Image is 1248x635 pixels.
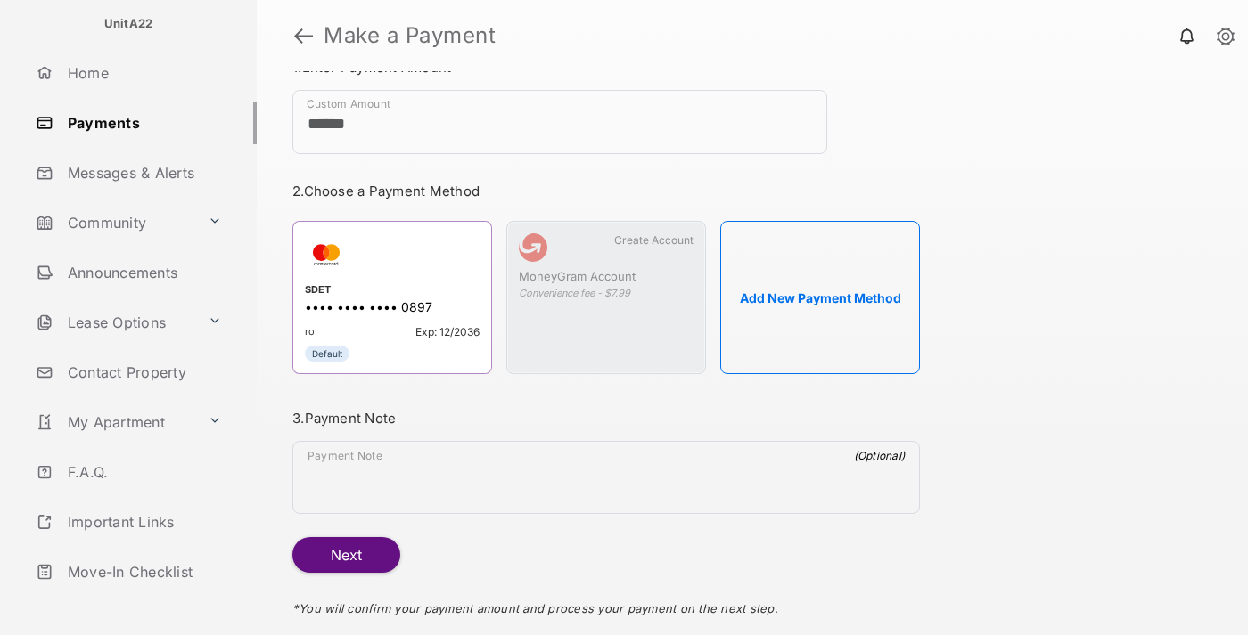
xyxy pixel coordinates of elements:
[415,325,480,338] span: Exp: 12/2036
[292,410,920,427] h3: 3. Payment Note
[292,221,492,374] div: SDET•••• •••• •••• 0897roExp: 12/2036Default
[29,201,201,244] a: Community
[29,151,257,194] a: Messages & Alerts
[305,283,480,299] div: SDET
[29,501,229,543] a: Important Links
[305,299,480,318] div: •••• •••• •••• 0897
[292,183,920,199] h3: 2. Choose a Payment Method
[29,52,257,94] a: Home
[29,451,257,493] a: F.A.Q.
[305,325,315,338] span: ro
[519,269,694,287] div: MoneyGram Account
[292,537,400,573] button: Next
[104,15,153,33] p: UnitA22
[519,287,694,299] div: Convenience fee - $7.99
[29,351,257,394] a: Contact Property
[29,550,257,593] a: Move-In Checklist
[29,301,201,344] a: Lease Options
[29,102,257,144] a: Payments
[29,251,257,294] a: Announcements
[324,25,496,46] strong: Make a Payment
[29,401,201,444] a: My Apartment
[614,233,694,247] span: Create Account
[720,221,920,374] button: Add New Payment Method
[292,573,920,633] div: * You will confirm your payment amount and process your payment on the next step.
